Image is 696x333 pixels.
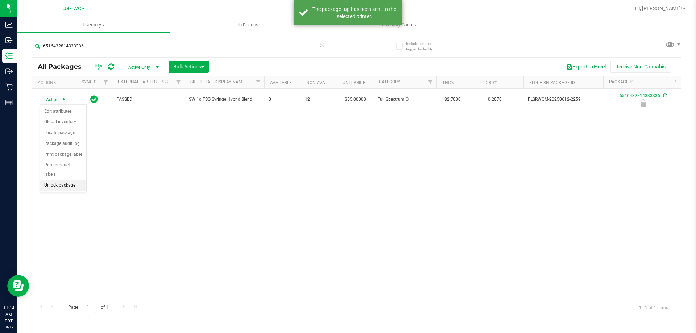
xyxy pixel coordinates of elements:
[319,41,324,50] span: Clear
[484,94,505,105] span: 0.2070
[312,5,397,20] div: The package tag has been sent to the selected printer.
[5,99,13,106] inline-svg: Reports
[40,149,86,160] li: Print package label
[306,80,339,85] a: Non-Available
[662,93,667,98] span: Sync from Compliance System
[224,22,268,28] span: Lab Results
[90,94,98,104] span: In Sync
[528,96,599,103] span: FLSRWGM-20250612-2259
[671,76,683,88] a: Filter
[635,5,682,11] span: Hi, [PERSON_NAME]!
[17,17,170,33] a: Inventory
[633,302,674,313] span: 1 - 1 of 1 items
[63,5,81,12] span: Jax WC
[17,22,170,28] span: Inventory
[62,302,114,313] span: Page of 1
[406,41,442,52] span: Include items not tagged for facility
[270,80,292,85] a: Available
[7,275,29,297] iframe: Resource center
[59,95,69,105] span: select
[83,302,96,313] input: 1
[529,80,575,85] a: Flourish Package ID
[5,83,13,91] inline-svg: Retail
[377,96,432,103] span: Full Spectrum Oil
[609,79,634,84] a: Package ID
[40,138,86,149] li: Package audit log
[562,61,610,73] button: Export to Excel
[118,79,175,84] a: External Lab Test Result
[116,96,180,103] span: PASSED
[38,80,73,85] div: Actions
[602,99,684,107] div: Newly Received
[424,76,436,88] a: Filter
[170,17,323,33] a: Lab Results
[341,94,370,105] span: $55.00000
[5,52,13,59] inline-svg: Inventory
[252,76,264,88] a: Filter
[269,96,296,103] span: 0
[379,79,400,84] a: Category
[169,61,209,73] button: Bulk Actions
[442,80,454,85] a: THC%
[3,324,14,330] p: 09/19
[173,76,185,88] a: Filter
[610,61,670,73] button: Receive Non-Cannabis
[40,106,86,117] li: Edit attributes
[32,41,328,51] input: Search Package ID, Item Name, SKU, Lot or Part Number...
[5,68,13,75] inline-svg: Outbound
[40,160,86,180] li: Print product labels
[100,76,112,88] a: Filter
[40,95,59,105] span: Action
[343,80,365,85] a: Unit Price
[82,79,109,84] a: Sync Status
[40,117,86,128] li: Global inventory
[190,79,245,84] a: Sku Retail Display Name
[5,21,13,28] inline-svg: Analytics
[620,93,660,98] a: 6516432814333336
[441,94,464,105] span: 82.7000
[305,96,332,103] span: 12
[3,305,14,324] p: 11:14 AM EDT
[173,64,204,70] span: Bulk Actions
[5,37,13,44] inline-svg: Inbound
[189,96,260,103] span: SW 1g FSO Syringe Hybrid Blend
[38,63,89,71] span: All Packages
[486,80,497,85] a: CBD%
[40,180,86,191] li: Unlock package
[40,128,86,138] li: Locate package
